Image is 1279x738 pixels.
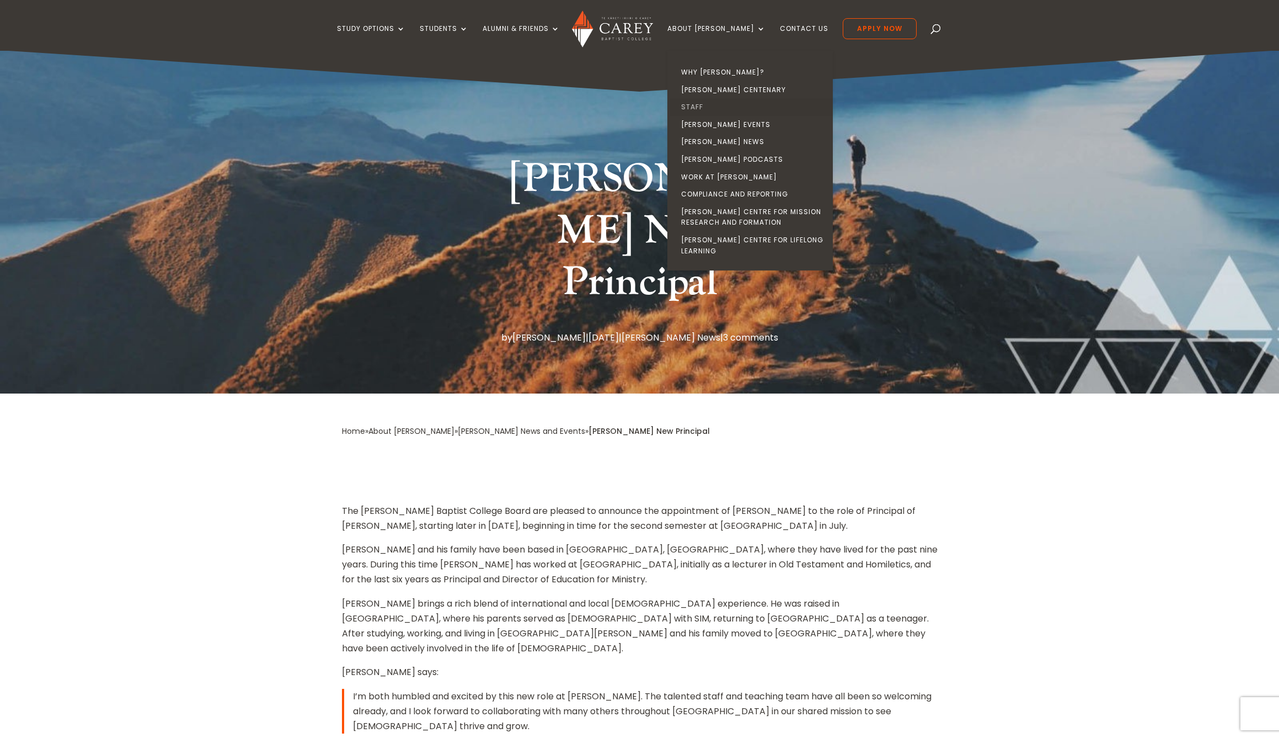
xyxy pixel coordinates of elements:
[588,331,619,344] span: [DATE]
[670,168,836,186] a: Work at [PERSON_NAME]
[780,25,828,51] a: Contact Us
[572,10,653,47] img: Carey Baptist College
[342,596,938,665] p: [PERSON_NAME] brings a rich blend of international and local [DEMOGRAPHIC_DATA] experience. He wa...
[670,133,836,151] a: [PERSON_NAME] News
[342,542,938,596] p: [PERSON_NAME] and his family have been based in [GEOGRAPHIC_DATA], [GEOGRAPHIC_DATA], where they ...
[670,151,836,168] a: [PERSON_NAME] Podcasts
[670,116,836,134] a: [PERSON_NAME] Events
[342,330,938,345] p: by | | |
[588,424,710,439] div: [PERSON_NAME] New Principal
[342,665,938,688] p: [PERSON_NAME] says:
[670,63,836,81] a: Why [PERSON_NAME]?
[622,331,720,344] a: [PERSON_NAME] News
[368,426,454,437] a: About [PERSON_NAME]
[342,424,588,439] div: » » »
[670,81,836,99] a: [PERSON_NAME] Centenary
[420,25,468,51] a: Students
[723,331,778,344] a: 3 comments
[843,18,917,39] a: Apply Now
[353,689,938,734] p: I’m both humbled and excited by this new role at [PERSON_NAME]. The talented staff and teaching t...
[342,503,938,542] p: The [PERSON_NAME] Baptist College Board are pleased to announce the appointment of [PERSON_NAME] ...
[494,153,786,314] h1: [PERSON_NAME] New Principal
[342,426,365,437] a: Home
[483,25,560,51] a: Alumni & Friends
[670,203,836,231] a: [PERSON_NAME] Centre for Mission Research and Formation
[458,426,585,437] a: [PERSON_NAME] News and Events
[512,331,586,344] a: [PERSON_NAME]
[670,231,836,259] a: [PERSON_NAME] Centre for Lifelong Learning
[670,185,836,203] a: Compliance and Reporting
[670,98,836,116] a: Staff
[337,25,405,51] a: Study Options
[667,25,766,51] a: About [PERSON_NAME]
